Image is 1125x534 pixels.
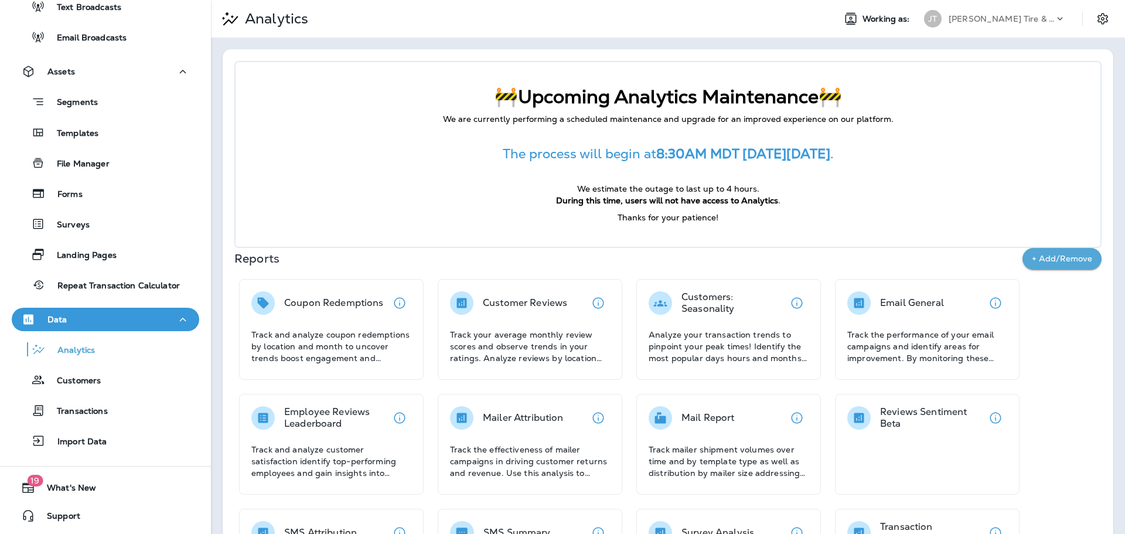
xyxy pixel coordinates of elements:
[12,428,199,453] button: Import Data
[251,444,411,479] p: Track and analyze customer satisfaction identify top-performing employees and gain insights into ...
[259,183,1077,195] p: We estimate the outage to last up to 4 hours.
[830,145,834,162] span: .
[388,291,411,315] button: View details
[234,250,1022,267] p: Reports
[46,189,83,200] p: Forms
[388,406,411,430] button: View details
[649,329,809,364] p: Analyze your transaction trends to pinpoint your peak times! Identify the most popular days hours...
[949,14,1054,23] p: [PERSON_NAME] Tire & Auto
[35,483,96,497] span: What's New
[503,145,656,162] span: The process will begin at
[778,195,780,206] span: .
[847,329,1007,364] p: Track the performance of your email campaigns and identify areas for improvement. By monitoring t...
[284,406,388,430] p: Employee Reviews Leaderboard
[984,291,1007,315] button: View details
[45,220,90,231] p: Surveys
[240,10,308,28] p: Analytics
[45,406,108,417] p: Transactions
[1022,248,1102,270] button: + Add/Remove
[12,212,199,236] button: Surveys
[556,195,778,206] strong: During this time, users will not have access to Analytics
[259,114,1077,125] p: We are currently performing a scheduled maintenance and upgrade for an improved experience on our...
[984,406,1007,430] button: View details
[785,406,809,430] button: View details
[12,181,199,206] button: Forms
[45,250,117,261] p: Landing Pages
[785,291,809,315] button: View details
[587,406,610,430] button: View details
[12,60,199,83] button: Assets
[45,159,110,170] p: File Manager
[284,297,384,309] p: Coupon Redemptions
[45,33,127,44] p: Email Broadcasts
[12,273,199,297] button: Repeat Transaction Calculator
[45,128,98,140] p: Templates
[259,86,1077,108] p: 🚧Upcoming Analytics Maintenance🚧
[45,376,101,387] p: Customers
[259,212,1077,224] p: Thanks for your patience!
[27,475,43,487] span: 19
[47,315,67,324] p: Data
[45,2,121,13] p: Text Broadcasts
[483,297,567,309] p: Customer Reviews
[12,337,199,362] button: Analytics
[587,291,610,315] button: View details
[12,476,199,499] button: 19What's New
[12,308,199,331] button: Data
[1092,8,1113,29] button: Settings
[862,14,912,24] span: Working as:
[251,329,411,364] p: Track and analyze coupon redemptions by location and month to uncover trends boost engagement and...
[12,25,199,49] button: Email Broadcasts
[12,504,199,528] button: Support
[46,281,180,292] p: Repeat Transaction Calculator
[681,412,735,424] p: Mail Report
[47,67,75,76] p: Assets
[12,89,199,114] button: Segments
[649,444,809,479] p: Track mailer shipment volumes over time and by template type as well as distribution by mailer si...
[12,120,199,145] button: Templates
[450,329,610,364] p: Track your average monthly review scores and observe trends in your ratings. Analyze reviews by l...
[450,444,610,479] p: Track the effectiveness of mailer campaigns in driving customer returns and revenue. Use this ana...
[483,412,564,424] p: Mailer Attribution
[12,242,199,267] button: Landing Pages
[681,291,785,315] p: Customers: Seasonality
[46,345,95,356] p: Analytics
[656,145,830,162] strong: 8:30AM MDT [DATE][DATE]
[880,406,984,430] p: Reviews Sentiment Beta
[924,10,942,28] div: JT
[12,151,199,175] button: File Manager
[35,511,80,525] span: Support
[46,437,107,448] p: Import Data
[880,297,944,309] p: Email General
[12,398,199,423] button: Transactions
[12,368,199,392] button: Customers
[45,97,98,109] p: Segments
